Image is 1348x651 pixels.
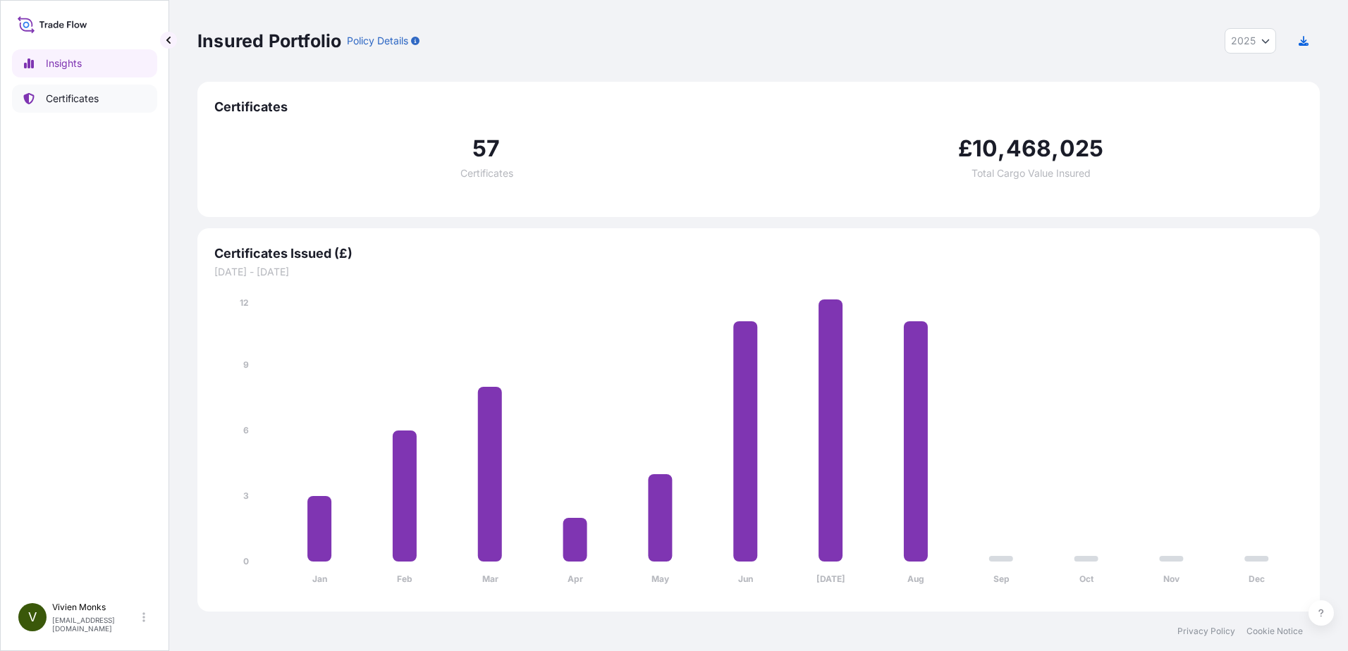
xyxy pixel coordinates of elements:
tspan: 6 [243,425,249,435]
tspan: 9 [243,359,249,370]
p: Policy Details [347,34,408,48]
tspan: Oct [1079,573,1094,584]
tspan: May [651,573,670,584]
span: Certificates [214,99,1303,116]
tspan: Nov [1163,573,1180,584]
span: Total Cargo Value Insured [972,168,1091,178]
p: [EMAIL_ADDRESS][DOMAIN_NAME] [52,616,140,633]
tspan: Mar [482,573,498,584]
button: Year Selector [1225,28,1276,54]
tspan: Jan [312,573,327,584]
tspan: [DATE] [816,573,845,584]
a: Certificates [12,85,157,113]
span: [DATE] - [DATE] [214,265,1303,279]
tspan: 0 [243,556,249,566]
tspan: Feb [397,573,412,584]
a: Insights [12,49,157,77]
span: Certificates Issued (£) [214,245,1303,262]
span: V [28,610,37,624]
tspan: 3 [243,490,249,501]
span: £ [958,137,972,160]
tspan: Aug [907,573,924,584]
a: Cookie Notice [1246,626,1303,637]
span: , [1051,137,1059,160]
tspan: 12 [240,297,249,308]
tspan: Apr [568,573,583,584]
a: Privacy Policy [1177,626,1235,637]
span: 2025 [1231,34,1256,48]
span: Certificates [460,168,513,178]
span: 57 [472,137,500,160]
span: 10 [972,137,998,160]
span: 025 [1060,137,1104,160]
tspan: Dec [1249,573,1265,584]
tspan: Sep [993,573,1010,584]
p: Insured Portfolio [197,30,341,52]
p: Insights [46,56,82,70]
p: Certificates [46,92,99,106]
span: 468 [1006,137,1052,160]
p: Vivien Monks [52,602,140,613]
tspan: Jun [738,573,753,584]
span: , [998,137,1005,160]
